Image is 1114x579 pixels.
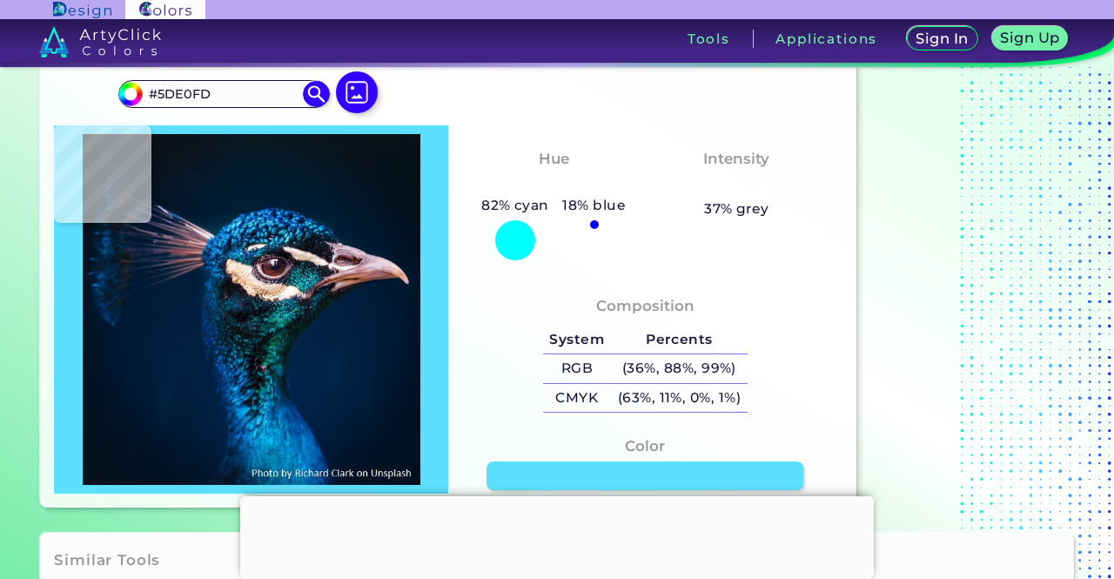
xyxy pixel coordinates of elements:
[863,22,1081,515] iframe: Advertisement
[775,32,877,45] h3: Applications
[688,32,730,45] h3: Tools
[918,32,966,45] h5: Sign In
[53,2,111,18] img: ArtyClick Design logo
[611,326,748,354] h5: Percents
[543,326,611,354] h5: System
[696,174,778,195] h3: Medium
[703,146,769,172] h4: Intensity
[704,198,769,220] h5: 37% grey
[543,354,611,383] h5: RGB
[336,71,378,113] img: icon picture
[556,194,633,217] h5: 18% blue
[497,174,610,195] h3: Bluish Cyan
[54,550,160,571] h3: Similar Tools
[474,194,555,217] h5: 82% cyan
[910,28,975,50] a: Sign In
[63,134,440,485] img: img_pavlin.jpg
[1003,31,1057,44] h5: Sign Up
[611,354,748,383] h5: (36%, 88%, 99%)
[995,28,1064,50] a: Sign Up
[611,384,748,413] h5: (63%, 11%, 0%, 1%)
[543,384,611,413] h5: CMYK
[143,82,305,105] input: type color..
[596,293,695,319] h4: Composition
[240,496,874,575] iframe: Advertisement
[303,81,329,107] img: icon search
[625,434,665,459] h4: Color
[539,146,569,172] h4: Hue
[39,26,162,57] img: logo_artyclick_colors_white.svg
